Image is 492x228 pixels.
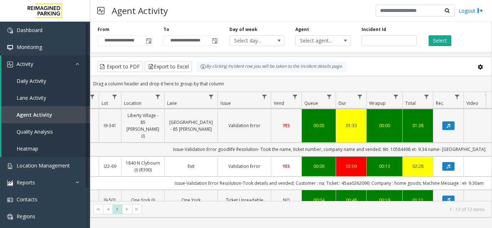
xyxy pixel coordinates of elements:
[260,92,269,102] a: Issue Filter Menu
[274,100,284,106] span: Vend
[210,36,218,46] span: Toggle popup
[369,100,386,106] span: Wrapup
[169,163,213,170] a: Exit
[97,2,104,19] img: pageIcon
[17,94,46,101] span: Lane Activity
[355,92,365,102] a: Dur Filter Menu
[169,119,213,133] a: [GEOGRAPHIC_DATA] - 85 [PERSON_NAME]
[1,89,90,106] a: Lane Activity
[112,205,122,214] span: Page 1
[7,197,13,203] img: 'icon'
[17,213,35,220] span: Regions
[371,122,398,129] a: 00:00
[145,61,192,72] button: Export to Excel
[1,140,90,157] a: Heatmap
[17,77,46,84] span: Daily Activity
[436,100,444,106] span: Rec.
[283,122,290,129] span: YES
[144,36,152,46] span: Toggle popup
[362,26,386,33] label: Incident Id
[340,122,362,129] a: 01:33
[167,100,177,106] span: Lane
[371,163,398,170] a: 00:13
[103,163,117,170] a: I22-69
[7,163,13,169] img: 'icon'
[220,100,231,106] span: Issue
[1,55,90,72] a: Activity
[407,122,429,129] div: 01:38
[126,197,160,204] a: One York (I)
[98,26,109,33] label: From
[17,179,35,186] span: Reports
[304,100,318,106] span: Queue
[7,45,13,50] img: 'icon'
[407,163,429,170] div: 02:28
[90,92,492,201] div: Data table
[340,197,362,204] a: 00:48
[222,122,267,129] a: Validation Error
[17,162,70,169] span: Location Management
[290,92,300,102] a: Vend Filter Menu
[222,197,267,204] a: Ticket Unreadable
[296,36,339,46] span: Select agent...
[98,61,143,72] button: Export to PDF
[391,92,401,102] a: Wrapup Filter Menu
[88,92,97,102] a: H Filter Menu
[371,197,398,204] a: 00:19
[103,197,117,204] a: I9-501
[283,163,290,169] span: YES
[340,163,362,170] a: 02:09
[276,197,297,204] a: NO
[126,112,160,140] a: Liberty Village - 85 [PERSON_NAME] (I)
[477,7,483,14] img: logout
[405,100,416,106] span: Total
[169,197,213,204] a: One York
[197,61,346,72] div: By clicking Incident row you will be taken to the incident details page.
[110,92,120,102] a: Lot Filter Menu
[146,206,484,213] kendo-pager-info: 1 - 12 of 12 items
[7,214,13,220] img: 'icon'
[1,72,90,89] a: Daily Activity
[429,35,451,46] button: Select
[7,62,13,67] img: 'icon'
[90,77,492,90] div: Drag a column header and drop it here to group by that column
[283,197,290,203] span: NO
[17,196,37,203] span: Contacts
[124,100,142,106] span: Location
[306,163,331,170] a: 00:06
[126,160,160,173] a: 1840 N Clybourn (I) (R390)
[17,128,53,135] span: Quality Analysis
[295,26,309,33] label: Agent
[276,122,297,129] a: YES
[229,26,258,33] label: Day of week
[164,26,169,33] label: To
[325,92,334,102] a: Queue Filter Menu
[222,163,267,170] a: Validation Error
[103,122,117,129] a: I9-341
[7,28,13,33] img: 'icon'
[407,197,429,204] a: 01:11
[306,197,331,204] a: 00:04
[306,122,331,129] a: 00:05
[422,92,431,102] a: Total Filter Menu
[230,36,273,46] span: Select day...
[17,44,42,50] span: Monitoring
[108,2,171,19] h3: Agent Activity
[17,27,43,33] span: Dashboard
[153,92,163,102] a: Location Filter Menu
[276,163,297,170] a: YES
[466,100,478,106] span: Video
[339,100,346,106] span: Dur
[7,180,13,186] img: 'icon'
[1,123,90,140] a: Quality Analysis
[206,92,216,102] a: Lane Filter Menu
